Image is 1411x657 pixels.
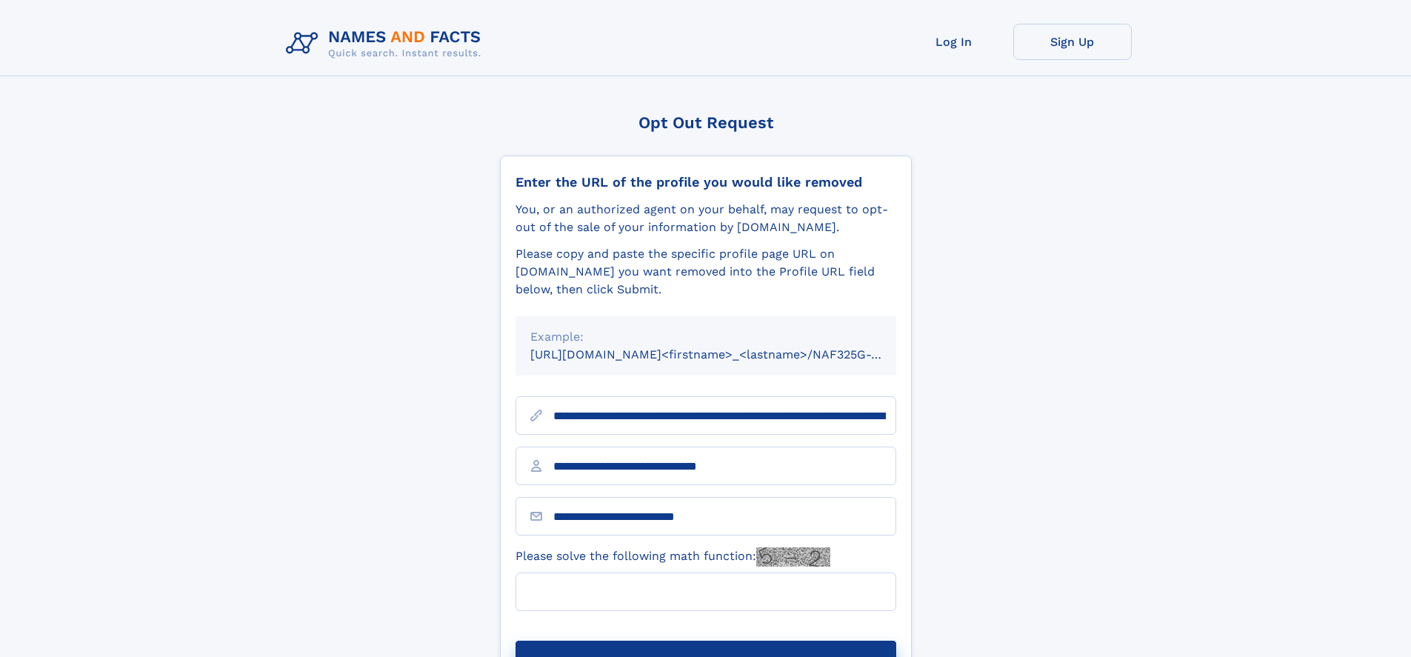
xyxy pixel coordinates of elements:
div: You, or an authorized agent on your behalf, may request to opt-out of the sale of your informatio... [516,201,896,236]
label: Please solve the following math function: [516,547,830,567]
div: Enter the URL of the profile you would like removed [516,174,896,190]
div: Example: [530,328,881,346]
img: Logo Names and Facts [280,24,493,64]
small: [URL][DOMAIN_NAME]<firstname>_<lastname>/NAF325G-xxxxxxxx [530,347,924,361]
div: Please copy and paste the specific profile page URL on [DOMAIN_NAME] you want removed into the Pr... [516,245,896,299]
a: Sign Up [1013,24,1132,60]
a: Log In [895,24,1013,60]
div: Opt Out Request [500,113,912,132]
